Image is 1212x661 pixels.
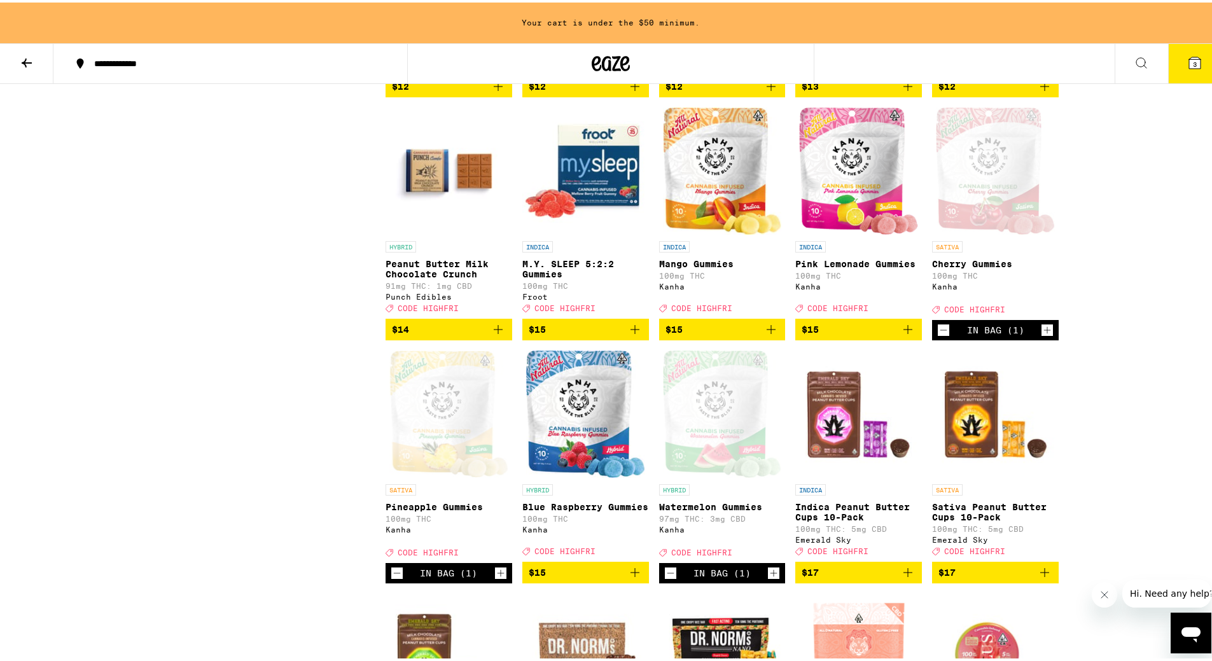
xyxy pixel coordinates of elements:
[795,482,826,493] p: INDICA
[795,348,922,475] img: Emerald Sky - Indica Peanut Butter Cups 10-Pack
[799,105,918,232] img: Kanha - Pink Lemonade Gummies
[795,239,826,250] p: INDICA
[522,559,649,581] button: Add to bag
[534,545,596,553] span: CODE HIGHFRI
[1171,610,1211,651] iframe: Button to launch messaging window
[671,302,732,310] span: CODE HIGHFRI
[529,79,546,89] span: $12
[8,9,92,19] span: Hi. Need any help?
[663,105,782,232] img: Kanha - Mango Gummies
[795,256,922,267] p: Pink Lemonade Gummies
[932,280,1059,288] div: Kanha
[665,79,683,89] span: $12
[807,302,868,310] span: CODE HIGHFRI
[386,105,512,232] img: Punch Edibles - Peanut Butter Milk Chocolate Crunch
[932,348,1059,475] img: Emerald Sky - Sativa Peanut Butter Cups 10-Pack
[802,79,819,89] span: $13
[1041,321,1054,334] button: Increment
[659,256,786,267] p: Mango Gummies
[522,290,649,298] div: Froot
[693,566,751,576] div: In Bag (1)
[386,523,512,531] div: Kanha
[522,482,553,493] p: HYBRID
[386,316,512,338] button: Add to bag
[932,499,1059,520] p: Sativa Peanut Butter Cups 10-Pack
[659,239,690,250] p: INDICA
[522,523,649,531] div: Kanha
[420,566,477,576] div: In Bag (1)
[392,79,409,89] span: $12
[932,533,1059,541] div: Emerald Sky
[767,564,780,577] button: Increment
[526,348,645,475] img: Kanha - Blue Raspberry Gummies
[522,105,649,316] a: Open page for M.Y. SLEEP 5:2:2 Gummies from Froot
[944,545,1005,553] span: CODE HIGHFRI
[795,499,922,520] p: Indica Peanut Butter Cups 10-Pack
[659,105,786,316] a: Open page for Mango Gummies from Kanha
[386,512,512,520] p: 100mg THC
[392,322,409,332] span: $14
[522,316,649,338] button: Add to bag
[807,545,868,553] span: CODE HIGHFRI
[671,546,732,554] span: CODE HIGHFRI
[1092,580,1117,605] iframe: Close message
[494,564,507,577] button: Increment
[659,482,690,493] p: HYBRID
[795,73,922,95] button: Add to bag
[522,279,649,288] p: 100mg THC
[795,522,922,531] p: 100mg THC: 5mg CBD
[795,348,922,559] a: Open page for Indica Peanut Butter Cups 10-Pack from Emerald Sky
[659,316,786,338] button: Add to bag
[659,499,786,510] p: Watermelon Gummies
[932,348,1059,559] a: Open page for Sativa Peanut Butter Cups 10-Pack from Emerald Sky
[386,239,416,250] p: HYBRID
[386,348,512,560] a: Open page for Pineapple Gummies from Kanha
[522,256,649,277] p: M.Y. SLEEP 5:2:2 Gummies
[659,73,786,95] button: Add to bag
[664,564,677,577] button: Decrement
[659,269,786,277] p: 100mg THC
[1122,577,1211,605] iframe: Message from company
[398,302,459,310] span: CODE HIGHFRI
[529,322,546,332] span: $15
[398,546,459,554] span: CODE HIGHFRI
[386,256,512,277] p: Peanut Butter Milk Chocolate Crunch
[391,564,403,577] button: Decrement
[932,73,1059,95] button: Add to bag
[659,348,786,560] a: Open page for Watermelon Gummies from Kanha
[795,105,922,316] a: Open page for Pink Lemonade Gummies from Kanha
[944,303,1005,311] span: CODE HIGHFRI
[932,559,1059,581] button: Add to bag
[522,239,553,250] p: INDICA
[795,269,922,277] p: 100mg THC
[659,280,786,288] div: Kanha
[529,565,546,575] span: $15
[795,533,922,541] div: Emerald Sky
[522,105,649,232] img: Froot - M.Y. SLEEP 5:2:2 Gummies
[932,239,963,250] p: SATIVA
[795,559,922,581] button: Add to bag
[665,322,683,332] span: $15
[522,512,649,520] p: 100mg THC
[938,565,956,575] span: $17
[932,269,1059,277] p: 100mg THC
[932,105,1059,317] a: Open page for Cherry Gummies from Kanha
[534,302,596,310] span: CODE HIGHFRI
[386,279,512,288] p: 91mg THC: 1mg CBD
[795,316,922,338] button: Add to bag
[967,323,1024,333] div: In Bag (1)
[802,322,819,332] span: $15
[659,523,786,531] div: Kanha
[659,512,786,520] p: 97mg THC: 3mg CBD
[937,321,950,334] button: Decrement
[1193,58,1197,66] span: 3
[802,565,819,575] span: $17
[386,482,416,493] p: SATIVA
[522,348,649,559] a: Open page for Blue Raspberry Gummies from Kanha
[522,73,649,95] button: Add to bag
[522,499,649,510] p: Blue Raspberry Gummies
[386,105,512,316] a: Open page for Peanut Butter Milk Chocolate Crunch from Punch Edibles
[386,73,512,95] button: Add to bag
[932,482,963,493] p: SATIVA
[938,79,956,89] span: $12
